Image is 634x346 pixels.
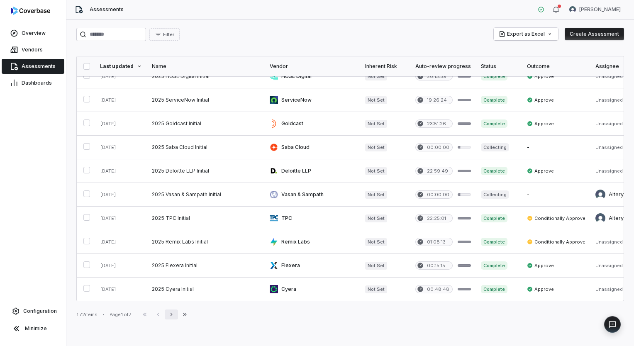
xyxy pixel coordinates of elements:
button: Export as Excel [494,28,558,40]
span: Minimize [25,325,47,332]
a: Overview [2,26,64,41]
a: Configuration [3,304,63,319]
a: Dashboards [2,76,64,90]
td: - [522,136,590,159]
button: Create Assessment [565,28,624,40]
span: Overview [22,30,46,37]
a: Vendors [2,42,64,57]
span: Vendors [22,46,43,53]
span: Filter [163,32,174,38]
span: Dashboards [22,80,52,86]
div: Name [152,63,260,70]
div: Last updated [100,63,142,70]
div: Auto-review progress [415,63,471,70]
button: Minimize [3,320,63,337]
div: • [102,312,105,317]
td: - [522,183,590,207]
div: Outcome [527,63,585,70]
div: Page 1 of 7 [110,312,132,318]
span: Assessments [22,63,56,70]
a: Assessments [2,59,64,74]
button: Filter [149,28,180,41]
img: Diana Esparza avatar [569,6,576,13]
button: Diana Esparza avatar[PERSON_NAME] [564,3,626,16]
div: 172 items [76,312,98,318]
div: Vendor [270,63,355,70]
img: logo-D7KZi-bG.svg [11,7,50,15]
img: Alteryx Admin avatar [595,190,605,200]
span: [PERSON_NAME] [579,6,621,13]
div: Inherent Risk [365,63,405,70]
img: Alteryx Admin avatar [595,213,605,223]
span: Configuration [23,308,57,314]
span: Assessments [90,6,124,13]
div: Status [481,63,517,70]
